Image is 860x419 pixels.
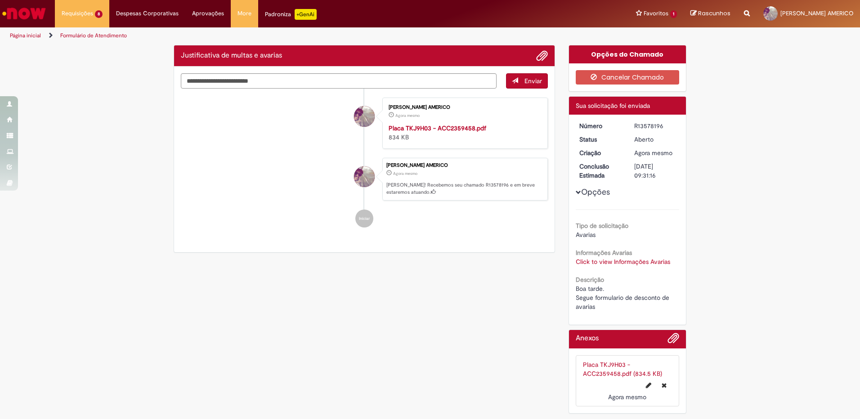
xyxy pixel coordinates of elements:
a: Placa TKJ9H03 - ACC2359458.pdf (834.5 KB) [583,361,662,378]
b: Descrição [576,276,604,284]
span: Enviar [524,77,542,85]
textarea: Digite sua mensagem aqui... [181,73,497,89]
span: 8 [95,10,103,18]
a: Página inicial [10,32,41,39]
img: ServiceNow [1,4,47,22]
div: [PERSON_NAME] AMERICO [386,163,543,168]
time: 29/09/2025 16:31:12 [393,171,417,176]
dt: Conclusão Estimada [573,162,628,180]
a: Rascunhos [690,9,730,18]
time: 29/09/2025 16:31:12 [634,149,672,157]
div: 834 KB [389,124,538,142]
span: Sua solicitação foi enviada [576,102,650,110]
dt: Criação [573,148,628,157]
div: Opções do Chamado [569,45,686,63]
div: Aberto [634,135,676,144]
button: Cancelar Chamado [576,70,680,85]
span: Avarias [576,231,596,239]
p: +GenAi [295,9,317,20]
ul: Histórico de tíquete [181,89,548,237]
a: Click to view Informações Avarias [576,258,670,266]
span: [PERSON_NAME] AMERICO [780,9,853,17]
dt: Status [573,135,628,144]
span: Aprovações [192,9,224,18]
button: Enviar [506,73,548,89]
div: [DATE] 09:31:16 [634,162,676,180]
span: Agora mesmo [608,393,646,401]
a: Formulário de Atendimento [60,32,127,39]
dt: Número [573,121,628,130]
time: 29/09/2025 16:30:50 [395,113,420,118]
span: Favoritos [644,9,668,18]
span: Despesas Corporativas [116,9,179,18]
button: Adicionar anexos [667,332,679,348]
div: Padroniza [265,9,317,20]
span: Requisições [62,9,93,18]
span: Agora mesmo [393,171,417,176]
div: [PERSON_NAME] AMERICO [389,105,538,110]
ul: Trilhas de página [7,27,567,44]
span: Agora mesmo [395,113,420,118]
b: Tipo de solicitação [576,222,628,230]
div: LEONARDO KUCHSCHLUGER AMERICO [354,106,375,127]
p: [PERSON_NAME]! Recebemos seu chamado R13578196 e em breve estaremos atuando. [386,182,543,196]
b: Informações Avarias [576,249,632,257]
span: Rascunhos [698,9,730,18]
span: 1 [670,10,677,18]
span: Agora mesmo [634,149,672,157]
h2: Justificativa de multas e avarias Histórico de tíquete [181,52,282,60]
button: Editar nome de arquivo Placa TKJ9H03 - ACC2359458.pdf [641,378,657,392]
span: More [237,9,251,18]
div: 29/09/2025 16:31:12 [634,148,676,157]
a: Placa TKJ9H03 - ACC2359458.pdf [389,124,486,132]
time: 29/09/2025 16:30:50 [608,393,646,401]
li: LEONARDO KUCHSCHLUGER AMERICO [181,158,548,201]
div: LEONARDO KUCHSCHLUGER AMERICO [354,166,375,187]
h2: Anexos [576,334,599,343]
span: Boa tarde. Segue formulario de desconto de avarias [576,285,671,311]
div: R13578196 [634,121,676,130]
button: Excluir Placa TKJ9H03 - ACC2359458.pdf [656,378,672,392]
button: Adicionar anexos [536,50,548,62]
